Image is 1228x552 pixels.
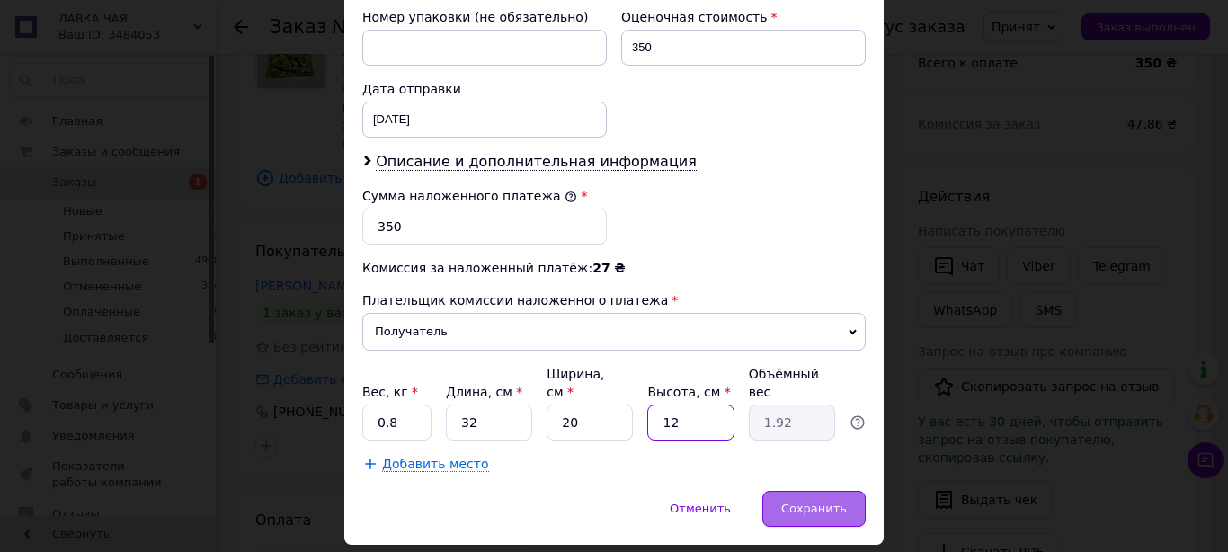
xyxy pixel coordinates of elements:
[592,261,625,275] span: 27 ₴
[670,502,731,515] span: Отменить
[621,8,866,26] div: Оценочная стоимость
[382,457,489,472] span: Добавить место
[362,313,866,351] span: Получатель
[362,385,418,399] label: Вес, кг
[781,502,847,515] span: Сохранить
[362,293,668,307] span: Плательщик комиссии наложенного платежа
[362,259,866,277] div: Комиссия за наложенный платёж:
[362,189,577,203] label: Сумма наложенного платежа
[547,367,604,399] label: Ширина, см
[362,8,607,26] div: Номер упаковки (не обязательно)
[446,385,522,399] label: Длина, см
[749,365,835,401] div: Объёмный вес
[362,80,607,98] div: Дата отправки
[376,153,697,171] span: Описание и дополнительная информация
[647,385,730,399] label: Высота, см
